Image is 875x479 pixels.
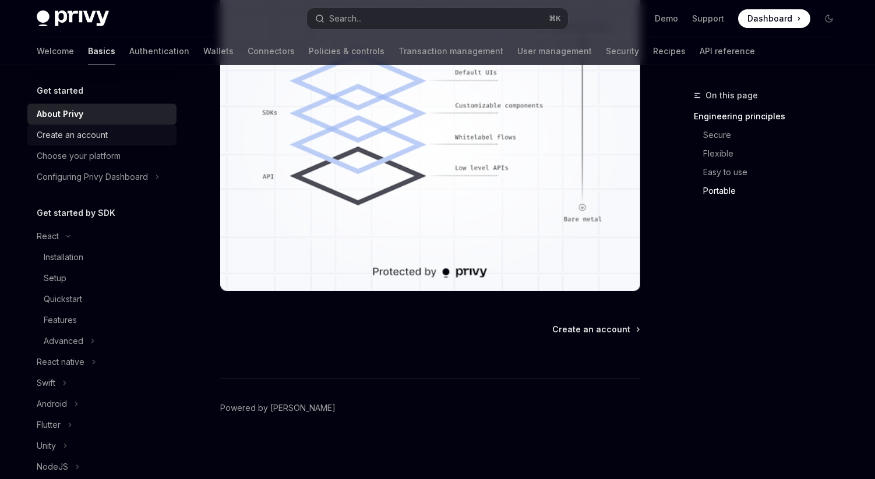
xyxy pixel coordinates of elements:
a: User management [517,37,592,65]
a: Basics [88,37,115,65]
a: Authentication [129,37,189,65]
div: Search... [329,12,362,26]
div: React native [37,355,84,369]
a: Flexible [703,144,848,163]
div: Configuring Privy Dashboard [37,170,148,184]
div: Choose your platform [37,149,121,163]
a: Policies & controls [309,37,384,65]
a: Powered by [PERSON_NAME] [220,402,336,414]
div: Installation [44,250,83,264]
a: About Privy [27,104,177,125]
a: Welcome [37,37,74,65]
a: Security [606,37,639,65]
h5: Get started by SDK [37,206,115,220]
div: Swift [37,376,55,390]
a: Create an account [27,125,177,146]
a: Quickstart [27,289,177,310]
span: On this page [705,88,758,102]
div: Features [44,313,77,327]
a: Portable [703,182,848,200]
button: Search...⌘K [307,8,568,29]
a: Installation [27,247,177,268]
a: Dashboard [738,9,810,28]
span: Create an account [552,324,630,335]
span: ⌘ K [549,14,561,23]
a: Recipes [653,37,686,65]
div: React [37,229,59,243]
div: NodeJS [37,460,68,474]
button: Toggle dark mode [820,9,838,28]
a: Transaction management [398,37,503,65]
div: Advanced [44,334,83,348]
h5: Get started [37,84,83,98]
a: Easy to use [703,163,848,182]
a: Demo [655,13,678,24]
div: Flutter [37,418,61,432]
a: Wallets [203,37,234,65]
a: Support [692,13,724,24]
a: Create an account [552,324,639,335]
a: Engineering principles [694,107,848,126]
div: Create an account [37,128,108,142]
span: Dashboard [747,13,792,24]
a: Secure [703,126,848,144]
div: Android [37,397,67,411]
div: Quickstart [44,292,82,306]
a: API reference [700,37,755,65]
div: Unity [37,439,56,453]
a: Connectors [248,37,295,65]
div: Setup [44,271,66,285]
div: About Privy [37,107,83,121]
img: dark logo [37,10,109,27]
a: Setup [27,268,177,289]
a: Choose your platform [27,146,177,166]
a: Features [27,310,177,331]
